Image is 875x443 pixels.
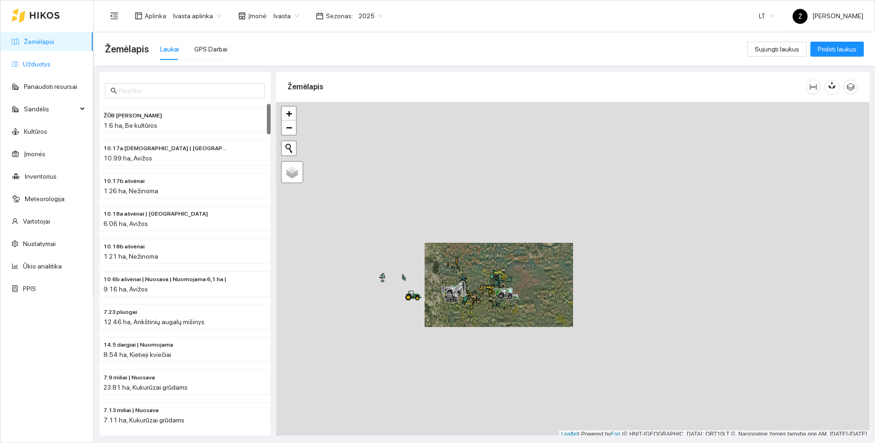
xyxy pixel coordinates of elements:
span: Sezonas : [326,11,353,21]
a: Ūkio analitika [23,262,62,270]
button: Sujungti laukus [747,42,807,57]
a: Sujungti laukus [747,45,807,53]
span: 10.6b ašvėnai | Nuosava | Nuomojama 6,1 ha | [103,275,227,284]
span: [PERSON_NAME] [793,12,863,20]
span: − [286,122,292,133]
div: | Powered by © HNIT-[GEOGRAPHIC_DATA]; ORT10LT ©, Nacionalinė žemės tarnyba prie AM, [DATE]-[DATE] [559,430,869,438]
span: column-width [806,83,820,91]
span: + [286,108,292,119]
button: menu-fold [105,7,124,25]
a: Užduotys [23,60,51,68]
span: calendar [316,12,324,20]
span: Įmonė : [248,11,268,21]
span: 7.11 ha, Kukurūzai grūdams [103,416,184,424]
span: 1.6 ha, Be kultūros [103,122,157,129]
span: 2025 [359,9,383,23]
span: Ž [798,9,802,24]
span: search [110,87,117,94]
span: 9.16 ha, Avižos [103,285,148,293]
span: 8.54 ha, Kietieji kviečiai [103,351,171,358]
span: 23.81 ha, Kukurūzai grūdams [103,384,188,391]
span: 10.17b ašvėnai [103,177,145,186]
span: menu-fold [110,12,118,20]
span: LT [759,9,774,23]
span: 10.18b ašvėnai [103,242,145,251]
button: Initiate a new search [282,141,296,155]
div: Žemėlapis [287,73,806,100]
a: Inventorius [25,173,57,180]
button: Pridėti laukus [810,42,864,57]
span: 6.06 ha, Avižos [103,220,148,227]
span: 1.21 ha, Nežinoma [103,253,158,260]
span: 7.23 pluogai [103,308,137,317]
a: PPIS [23,285,36,292]
a: Žemėlapis [24,38,54,45]
span: 7.9 miliai | Nuosava [103,373,155,382]
span: Sujungti laukus [755,44,799,54]
a: Vartotojai [23,218,50,225]
a: Zoom in [282,107,296,121]
a: Meteorologija [25,195,65,203]
div: Laukai [160,44,179,54]
span: 7.13 miliai | Nuosava [103,406,159,415]
a: Įmonės [24,150,45,158]
span: Ivasta aplinka [173,9,221,23]
a: Zoom out [282,121,296,135]
input: Paieška [119,86,259,96]
span: | [622,431,624,437]
a: Leaflet [561,431,578,437]
span: Aplinka : [145,11,168,21]
span: 1.26 ha, Nežinoma [103,187,158,195]
a: Panaudoti resursai [24,83,77,90]
a: Nustatymai [23,240,56,247]
a: Kultūros [24,128,47,135]
div: GPS Darbai [194,44,228,54]
a: Pridėti laukus [810,45,864,53]
a: Layers [282,162,302,182]
span: Sandėlis [24,100,77,118]
span: 12.46 ha, Ankštinių augalų mišinys [103,318,205,326]
span: Ivasta [273,9,299,23]
a: Esri [611,431,621,437]
span: ŽŪB IVASTA BAZĖ [103,111,162,120]
span: layout [135,12,142,20]
span: Žemėlapis [105,42,149,57]
span: 14.5 dargiai | Nuomojama [103,341,173,349]
span: 10.99 ha, Avižos [103,154,152,162]
span: Pridėti laukus [818,44,856,54]
span: shop [238,12,246,20]
button: column-width [806,80,821,94]
span: 10.18a ašvėnai | Nuomojama [103,210,208,218]
span: 10.17a ašvėnai | Nuomojama [103,144,229,153]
